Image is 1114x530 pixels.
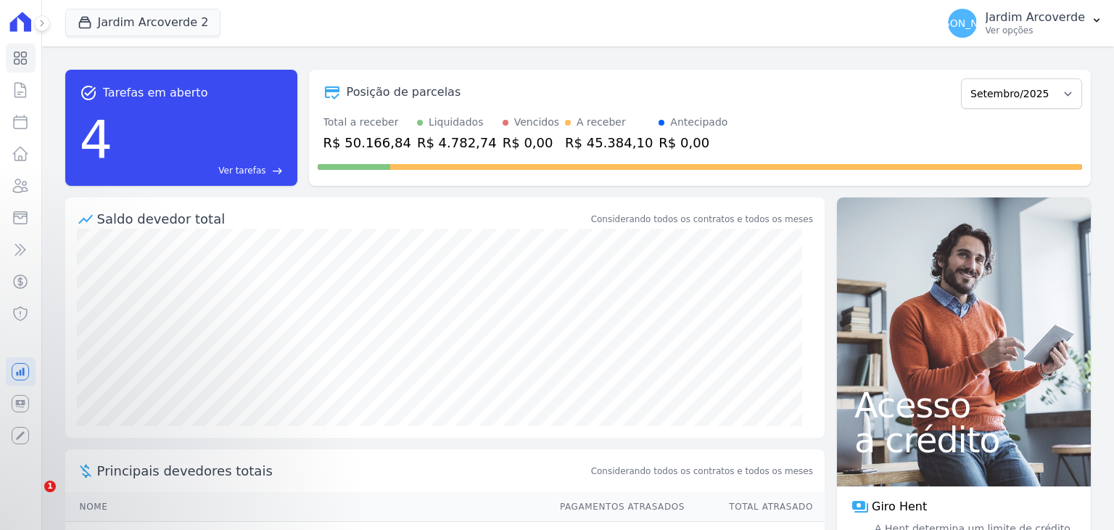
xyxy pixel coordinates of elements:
p: Ver opções [986,25,1085,36]
button: [PERSON_NAME] Jardim Arcoverde Ver opções [936,3,1114,44]
iframe: Intercom notifications mensagem [11,389,301,491]
span: Giro Hent [872,498,927,515]
div: R$ 0,00 [503,133,559,152]
div: A receber [577,115,626,130]
span: task_alt [80,84,97,102]
span: Ver tarefas [218,164,265,177]
th: Total Atrasado [685,492,825,522]
th: Nome [65,492,546,522]
span: east [272,166,283,176]
span: a crédito [854,423,1073,457]
div: R$ 4.782,74 [417,133,497,152]
button: Jardim Arcoverde 2 [65,9,221,36]
div: Posição de parcelas [347,83,461,101]
div: R$ 0,00 [659,133,727,152]
div: Antecipado [670,115,727,130]
span: Principais devedores totais [97,461,588,481]
div: R$ 50.166,84 [323,133,411,152]
div: Vencidos [514,115,559,130]
span: 1 [44,481,56,492]
div: Saldo devedor total [97,209,588,229]
a: Ver tarefas east [118,164,282,177]
span: Acesso [854,388,1073,423]
div: R$ 45.384,10 [565,133,653,152]
div: Considerando todos os contratos e todos os meses [591,213,813,226]
span: [PERSON_NAME] [920,18,1004,28]
div: Total a receber [323,115,411,130]
th: Pagamentos Atrasados [546,492,685,522]
div: 4 [80,102,113,177]
div: Liquidados [429,115,484,130]
span: Considerando todos os contratos e todos os meses [591,465,813,478]
iframe: Intercom live chat [15,481,49,515]
span: Tarefas em aberto [103,84,208,102]
p: Jardim Arcoverde [986,10,1085,25]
